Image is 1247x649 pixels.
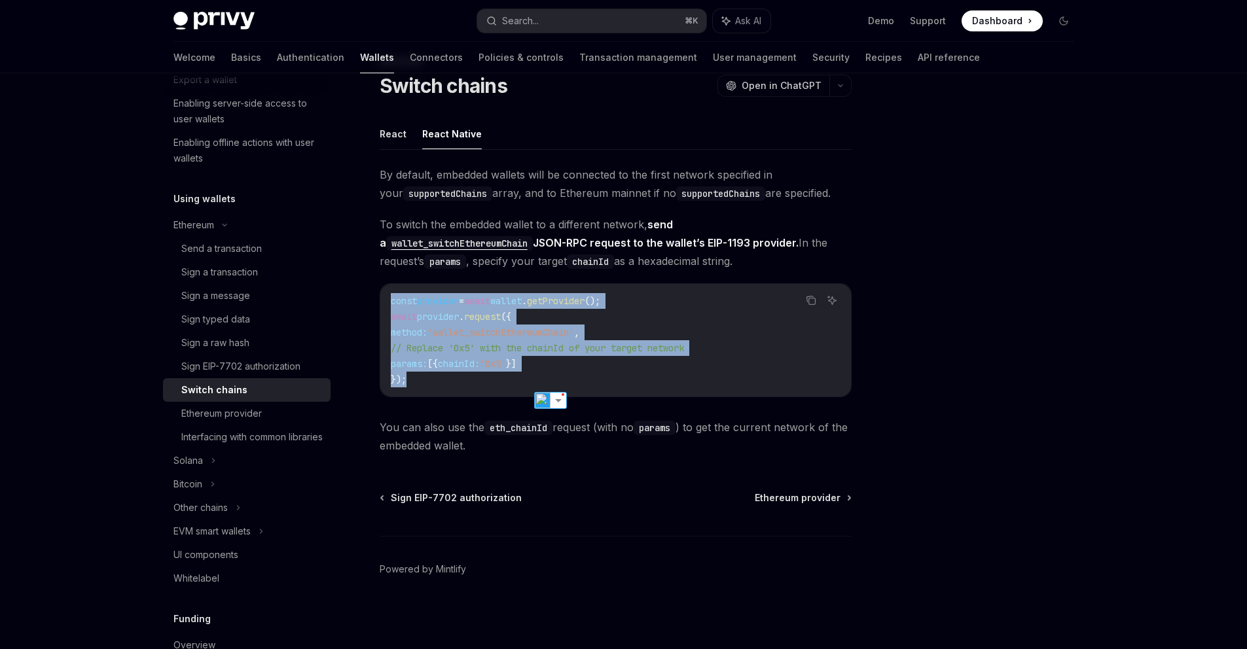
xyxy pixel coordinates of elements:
a: Welcome [173,42,215,73]
a: Enabling server-side access to user wallets [163,92,331,131]
a: Ethereum provider [755,491,850,504]
span: 'wallet_switchEthereumChain' [427,326,574,338]
a: Switch chains [163,378,331,402]
span: Sign EIP-7702 authorization [391,491,522,504]
div: Ethereum provider [181,406,262,421]
a: wallet_switchEthereumChain [386,236,533,249]
button: Toggle dark mode [1053,10,1074,31]
a: Powered by Mintlify [380,563,466,576]
a: Authentication [277,42,344,73]
button: Copy the contents from the code block [803,292,820,309]
a: Wallets [360,42,394,73]
span: getProvider [527,295,585,307]
code: wallet_switchEthereumChain [386,236,533,251]
code: params [424,254,466,269]
a: UI components [163,543,331,567]
div: Sign typed data [181,311,250,327]
h5: Funding [173,611,211,627]
div: UI components [173,547,238,563]
button: React Native [422,118,482,149]
span: }); [391,374,407,385]
div: Sign EIP-7702 authorization [181,359,300,374]
a: Whitelabel [163,567,331,590]
span: = [459,295,464,307]
button: Ask AI [713,9,770,33]
span: wallet [490,295,522,307]
img: dark logo [173,12,255,30]
h5: Using wallets [173,191,236,207]
div: Sign a message [181,288,250,304]
a: Sign EIP-7702 authorization [381,491,522,504]
button: Ask AI [823,292,840,309]
span: chainId: [438,358,480,370]
code: eth_chainId [484,421,552,435]
span: , [574,326,579,338]
a: Security [812,42,850,73]
span: // Replace '0x5' with the chainId of your target network [391,342,684,354]
a: Sign EIP-7702 authorization [163,355,331,378]
a: User management [713,42,797,73]
span: By default, embedded wallets will be connected to the first network specified in your array, and ... [380,166,852,202]
span: request [464,311,501,323]
span: }] [506,358,516,370]
span: To switch the embedded wallet to a different network, In the request’s , specify your target as a... [380,215,852,270]
button: React [380,118,407,149]
a: Enabling offline actions with user wallets [163,131,331,170]
span: const [391,295,417,307]
span: Ask AI [735,14,761,27]
span: . [522,295,527,307]
span: . [459,311,464,323]
a: Sign a transaction [163,260,331,284]
a: Transaction management [579,42,697,73]
a: Connectors [410,42,463,73]
a: API reference [918,42,980,73]
span: You can also use the request (with no ) to get the current network of the embedded wallet. [380,418,852,455]
div: Enabling offline actions with user wallets [173,135,323,166]
a: Send a transaction [163,237,331,260]
span: '0x5' [480,358,506,370]
a: Sign a raw hash [163,331,331,355]
div: Send a transaction [181,241,262,256]
a: Sign typed data [163,307,331,331]
span: Dashboard [972,14,1022,27]
div: Sign a transaction [181,264,258,280]
code: chainId [567,254,614,269]
code: params [634,421,676,435]
span: provider [417,311,459,323]
div: Interfacing with common libraries [181,429,323,445]
div: Bitcoin [173,476,202,492]
div: Search... [502,13,539,29]
div: Other chains [173,500,228,516]
span: [{ [427,358,438,370]
span: Ethereum provider [755,491,840,504]
div: Ethereum [173,217,214,233]
span: params: [391,358,427,370]
div: EVM smart wallets [173,523,251,539]
span: await [391,311,417,323]
div: Switch chains [181,382,247,398]
span: ⌘ K [685,16,698,26]
span: Open in ChatGPT [742,79,822,92]
span: ({ [501,311,511,323]
span: await [464,295,490,307]
a: Demo [868,14,894,27]
h1: Switch chains [380,74,507,97]
code: supportedChains [403,186,492,201]
a: Sign a message [163,284,331,307]
a: Ethereum provider [163,402,331,425]
button: Search...⌘K [477,9,706,33]
span: method: [391,326,427,338]
div: Solana [173,453,203,468]
button: Open in ChatGPT [717,75,829,97]
span: (); [585,295,600,307]
a: Dashboard [962,10,1043,31]
span: provider [417,295,459,307]
div: Whitelabel [173,570,219,586]
a: Policies & controls [479,42,564,73]
div: Enabling server-side access to user wallets [173,96,323,127]
a: Basics [231,42,261,73]
a: Support [910,14,946,27]
a: Interfacing with common libraries [163,425,331,449]
div: Sign a raw hash [181,335,249,351]
code: supportedChains [676,186,765,201]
